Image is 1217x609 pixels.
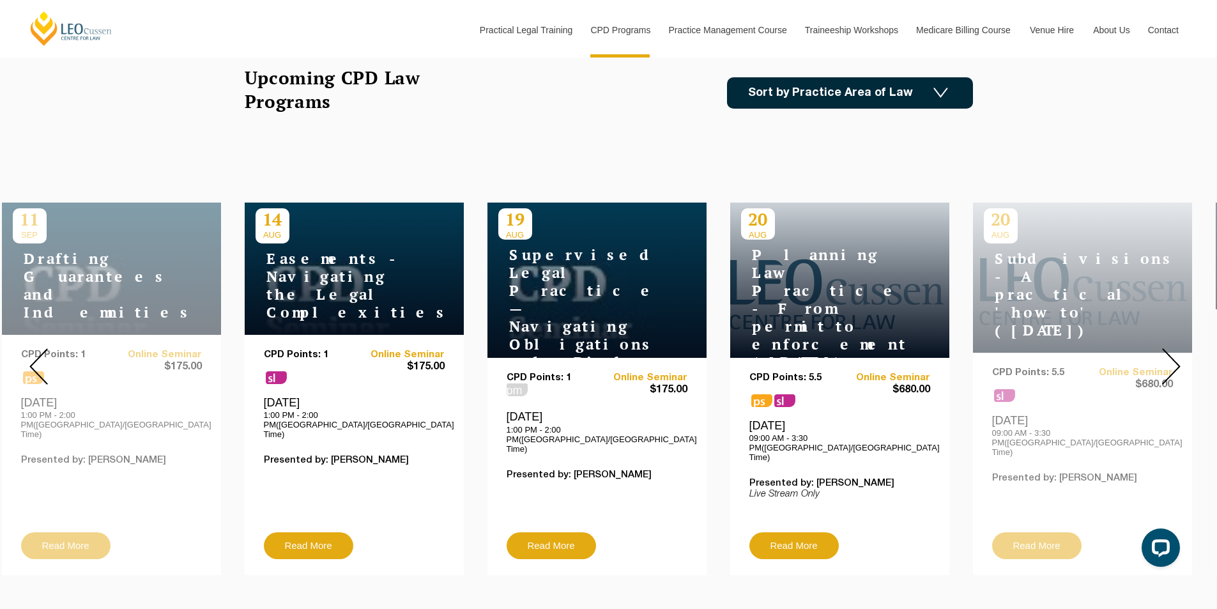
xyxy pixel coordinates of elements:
a: Practical Legal Training [470,3,581,58]
p: 1:00 PM - 2:00 PM([GEOGRAPHIC_DATA]/[GEOGRAPHIC_DATA] Time) [507,425,687,454]
h2: Upcoming CPD Law Programs [245,66,452,113]
span: AUG [256,230,289,240]
p: 19 [498,208,532,230]
a: Read More [749,532,839,559]
h4: Planning Law Practice - From permit to enforcement ([DATE]) [741,246,901,371]
a: Online Seminar [839,373,930,383]
p: Presented by: [PERSON_NAME] [507,470,687,481]
a: [PERSON_NAME] Centre for Law [29,10,114,47]
a: Venue Hire [1020,3,1083,58]
a: Online Seminar [597,373,687,383]
a: Medicare Billing Course [907,3,1020,58]
p: 14 [256,208,289,230]
a: Practice Management Course [659,3,795,58]
p: Presented by: [PERSON_NAME] [749,478,930,489]
span: $680.00 [839,383,930,397]
img: Next [1162,348,1181,385]
a: Online Seminar [354,350,445,360]
span: $175.00 [597,383,687,397]
p: Live Stream Only [749,489,930,500]
p: CPD Points: 1 [264,350,355,360]
img: Icon [933,88,948,98]
p: Presented by: [PERSON_NAME] [264,455,445,466]
a: CPD Programs [581,3,659,58]
span: sl [266,371,287,384]
div: [DATE] [264,396,445,439]
img: Prev [29,348,48,385]
p: 20 [741,208,775,230]
a: About Us [1083,3,1138,58]
a: Contact [1138,3,1188,58]
span: $175.00 [354,360,445,374]
a: Traineeship Workshops [795,3,907,58]
h4: Easements - Navigating the Legal Complexities [256,250,415,321]
p: 1:00 PM - 2:00 PM([GEOGRAPHIC_DATA]/[GEOGRAPHIC_DATA] Time) [264,410,445,439]
span: pm [507,383,528,396]
span: ps [751,394,772,407]
a: Read More [507,532,596,559]
h4: Supervised Legal Practice — Navigating Obligations and Risks [498,246,658,371]
a: Read More [264,532,353,559]
p: CPD Points: 1 [507,373,597,383]
span: AUG [741,230,775,240]
p: 09:00 AM - 3:30 PM([GEOGRAPHIC_DATA]/[GEOGRAPHIC_DATA] Time) [749,433,930,462]
span: sl [774,394,795,407]
p: CPD Points: 5.5 [749,373,840,383]
div: [DATE] [749,419,930,462]
iframe: LiveChat chat widget [1131,523,1185,577]
a: Sort by Practice Area of Law [727,77,973,109]
span: AUG [498,230,532,240]
div: [DATE] [507,410,687,453]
